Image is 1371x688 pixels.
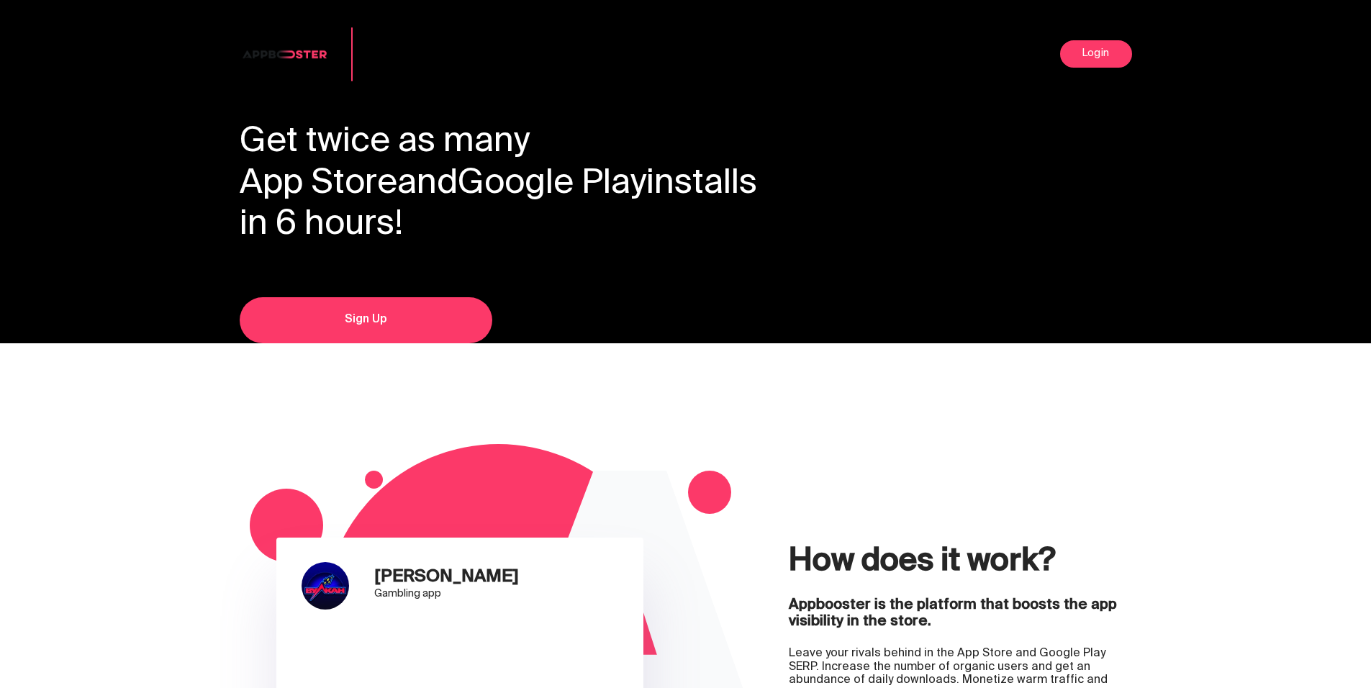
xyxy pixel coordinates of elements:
h2: How does it work? [789,545,1132,581]
span: App Store [240,154,397,215]
div: [PERSON_NAME] [374,569,519,587]
span: Google Play [458,154,646,215]
span: Login [1082,48,1109,60]
span: Incent traffic and analytics for app rank improvement [375,37,482,71]
div: I’ve been working with Appbooster for over 2 years. During this time I've received high traffic t... [302,628,615,681]
div: Appbooster is the platform that boosts the app visibility in the store. [789,597,1132,630]
a: Sign Up [240,297,492,343]
a: Login [1060,40,1132,68]
a: Incent trafficand analytics forapp rank improvement [240,47,482,60]
div: Gambling app [374,587,519,602]
h1: Get twice as many and installs in 6 hours! [240,122,1132,247]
